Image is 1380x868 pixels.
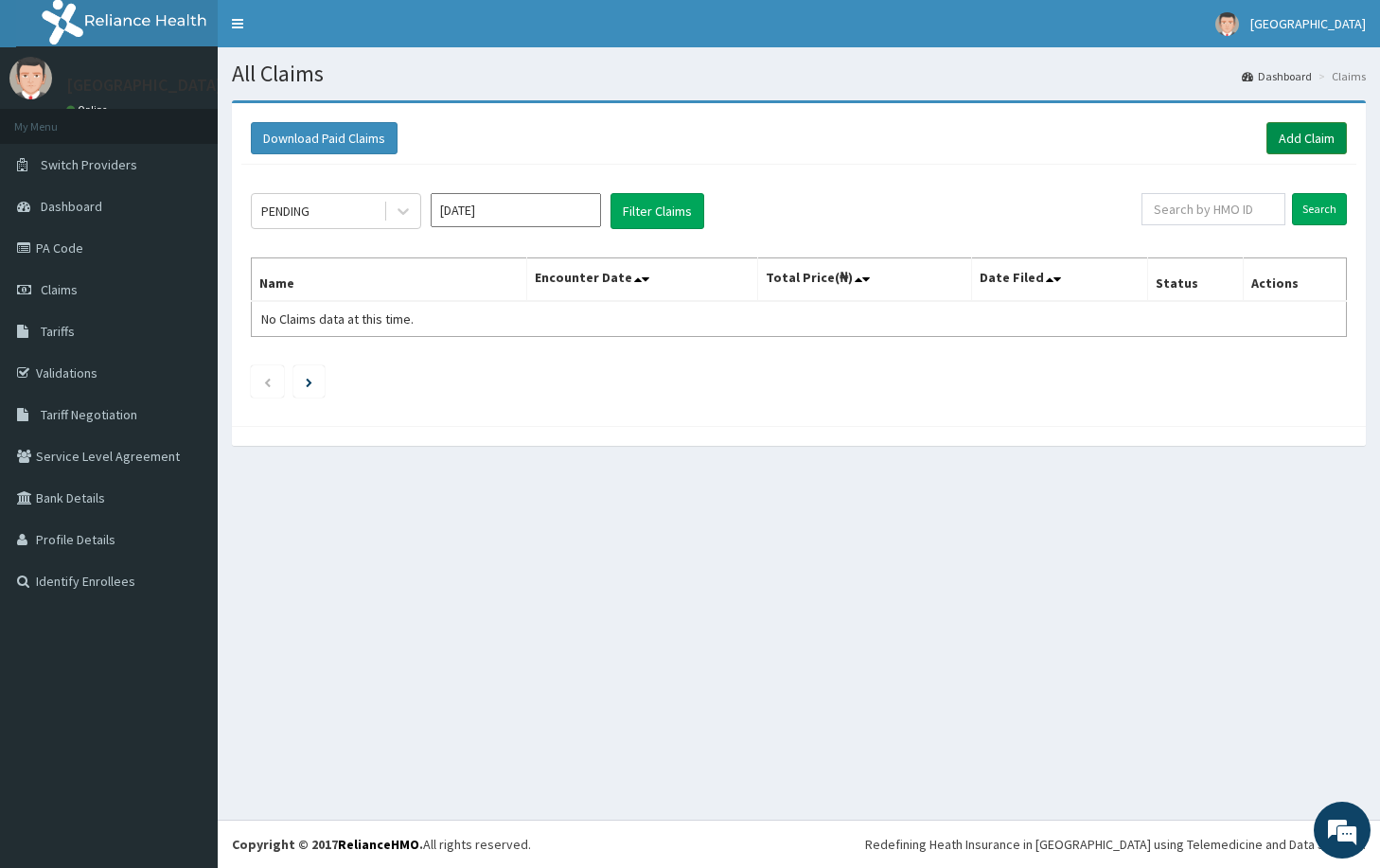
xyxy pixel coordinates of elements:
input: Search by HMO ID [1141,193,1285,225]
th: Encounter Date [527,258,758,302]
footer: All rights reserved. [218,820,1380,868]
p: [GEOGRAPHIC_DATA] [66,77,222,94]
a: RelianceHMO [338,836,419,853]
h1: All Claims [232,62,1366,86]
a: Previous page [263,373,272,390]
a: Add Claim [1266,122,1347,154]
th: Date Filed [971,258,1148,302]
span: Tariffs [41,323,75,340]
a: Next page [306,373,312,390]
input: Search [1292,193,1347,225]
img: User Image [9,57,52,99]
th: Actions [1244,258,1347,302]
button: Download Paid Claims [251,122,398,154]
a: Online [66,103,112,116]
th: Status [1148,258,1244,302]
span: We're online! [110,239,261,430]
div: Minimize live chat window [310,9,356,55]
input: Select Month and Year [431,193,601,227]
li: Claims [1314,68,1366,84]
span: Switch Providers [41,156,137,173]
span: [GEOGRAPHIC_DATA] [1250,15,1366,32]
th: Name [252,258,527,302]
span: Dashboard [41,198,102,215]
th: Total Price(₦) [758,258,972,302]
img: User Image [1215,12,1239,36]
strong: Copyright © 2017 . [232,836,423,853]
textarea: Type your message and hit 'Enter' [9,517,361,583]
a: Dashboard [1242,68,1312,84]
button: Filter Claims [610,193,704,229]
div: Chat with us now [98,106,318,131]
div: PENDING [261,202,310,221]
span: Claims [41,281,78,298]
div: Redefining Heath Insurance in [GEOGRAPHIC_DATA] using Telemedicine and Data Science! [865,835,1366,854]
img: d_794563401_company_1708531726252_794563401 [35,95,77,142]
span: No Claims data at this time. [261,310,414,328]
span: Tariff Negotiation [41,406,137,423]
